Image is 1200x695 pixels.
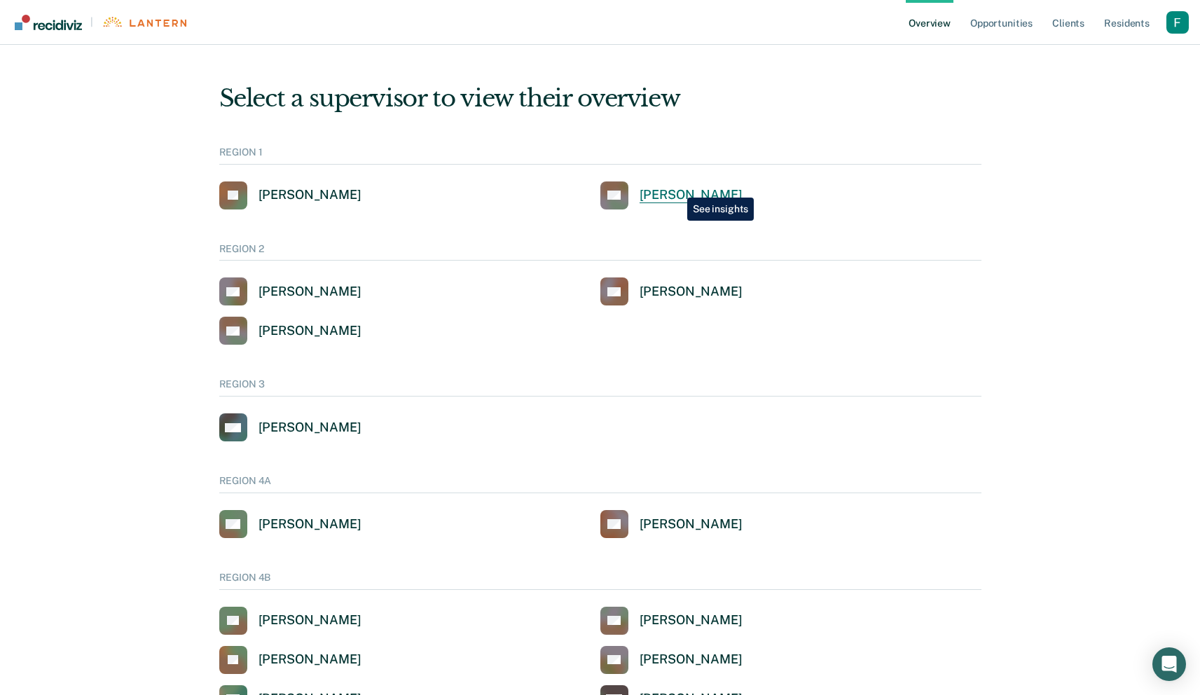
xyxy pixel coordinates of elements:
a: [PERSON_NAME] [600,181,743,209]
div: REGION 1 [219,146,981,165]
a: [PERSON_NAME] [219,317,361,345]
a: [PERSON_NAME] [219,510,361,538]
a: [PERSON_NAME] [600,646,743,674]
div: [PERSON_NAME] [640,187,743,203]
div: REGION 4A [219,475,981,493]
div: REGION 3 [219,378,981,397]
a: [PERSON_NAME] [600,510,743,538]
a: [PERSON_NAME] [600,607,743,635]
a: [PERSON_NAME] [219,607,361,635]
div: [PERSON_NAME] [258,420,361,436]
div: Select a supervisor to view their overview [219,84,981,113]
div: [PERSON_NAME] [258,652,361,668]
div: [PERSON_NAME] [258,612,361,628]
img: Lantern [102,17,186,27]
button: Profile dropdown button [1166,11,1189,34]
div: REGION 2 [219,243,981,261]
a: [PERSON_NAME] [219,413,361,441]
img: Recidiviz [15,15,82,30]
span: | [82,16,102,28]
div: REGION 4B [219,572,981,590]
div: [PERSON_NAME] [640,284,743,300]
div: [PERSON_NAME] [640,652,743,668]
a: [PERSON_NAME] [600,277,743,305]
div: [PERSON_NAME] [258,284,361,300]
a: [PERSON_NAME] [219,181,361,209]
a: [PERSON_NAME] [219,277,361,305]
div: [PERSON_NAME] [640,516,743,532]
a: [PERSON_NAME] [219,646,361,674]
div: [PERSON_NAME] [258,516,361,532]
div: [PERSON_NAME] [640,612,743,628]
div: [PERSON_NAME] [258,323,361,339]
div: Open Intercom Messenger [1152,647,1186,681]
div: [PERSON_NAME] [258,187,361,203]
